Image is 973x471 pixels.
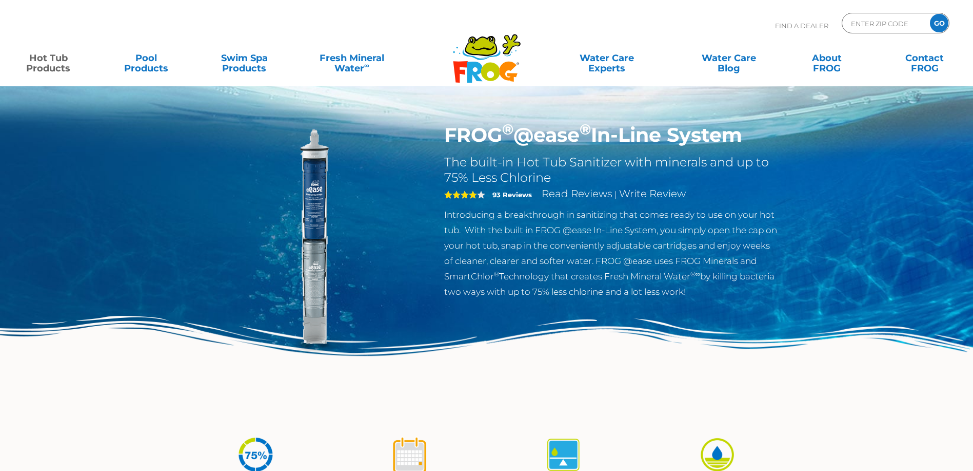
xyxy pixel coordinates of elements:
[206,48,283,68] a: Swim SpaProducts
[447,21,526,83] img: Frog Products Logo
[690,270,700,278] sup: ®∞
[10,48,87,68] a: Hot TubProducts
[886,48,963,68] a: ContactFROG
[364,61,369,69] sup: ∞
[788,48,865,68] a: AboutFROG
[444,123,779,147] h1: FROG @ease In-Line System
[580,120,591,138] sup: ®
[502,120,513,138] sup: ®
[492,191,532,199] strong: 93 Reviews
[494,270,499,278] sup: ®
[619,187,686,200] a: Write Review
[194,123,429,359] img: inline-system.png
[545,48,669,68] a: Water CareExperts
[775,13,828,39] p: Find A Dealer
[542,187,612,200] a: Read Reviews
[614,190,617,199] span: |
[444,191,477,199] span: 4
[444,207,779,299] p: Introducing a breakthrough in sanitizing that comes ready to use on your hot tub. With the built ...
[444,155,779,185] h2: The built-in Hot Tub Sanitizer with minerals and up to 75% Less Chlorine
[690,48,767,68] a: Water CareBlog
[304,48,400,68] a: Fresh MineralWater∞
[108,48,185,68] a: PoolProducts
[930,14,948,32] input: GO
